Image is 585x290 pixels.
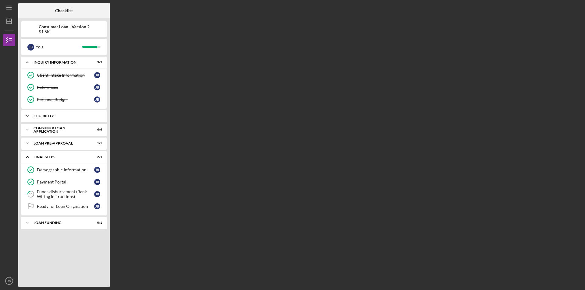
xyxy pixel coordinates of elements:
[24,164,104,176] a: Demographic InformationJB
[91,128,102,131] div: 6 / 6
[7,279,11,283] text: JB
[91,155,102,159] div: 2 / 4
[94,96,100,103] div: J B
[34,61,87,64] div: Inquiry Information
[37,204,94,209] div: Ready for Loan Origination
[91,221,102,225] div: 0 / 1
[24,200,104,212] a: Ready for Loan OriginationJB
[34,114,99,118] div: Eligibility
[37,167,94,172] div: Demographic Information
[24,188,104,200] a: 11Funds disbursement (Bank Wiring Instructions)JB
[34,155,87,159] div: FINAL STEPS
[3,275,15,287] button: JB
[94,179,100,185] div: J B
[29,192,33,196] tspan: 11
[39,29,90,34] div: $1.5K
[55,8,73,13] b: Checklist
[37,180,94,184] div: Payment Portal
[34,221,87,225] div: Loan Funding
[91,142,102,145] div: 1 / 1
[94,167,100,173] div: J B
[37,73,94,78] div: Client Intake Information
[24,93,104,106] a: Personal BudgetJB
[36,42,82,52] div: You
[34,142,87,145] div: Loan Pre-Approval
[94,84,100,90] div: J B
[94,72,100,78] div: J B
[91,61,102,64] div: 3 / 3
[94,191,100,197] div: J B
[24,176,104,188] a: Payment PortalJB
[37,85,94,90] div: References
[24,69,104,81] a: Client Intake InformationJB
[94,203,100,209] div: J B
[37,97,94,102] div: Personal Budget
[24,81,104,93] a: ReferencesJB
[34,126,87,133] div: Consumer Loan Application
[27,44,34,51] div: J B
[37,189,94,199] div: Funds disbursement (Bank Wiring Instructions)
[39,24,90,29] b: Consumer Loan - Version 2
